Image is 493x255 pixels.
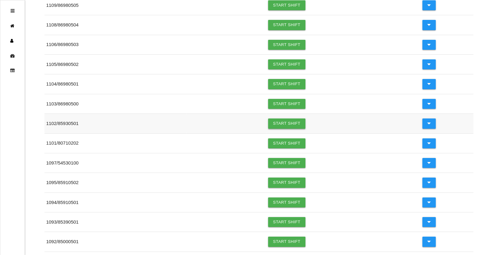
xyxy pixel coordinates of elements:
a: Start Shift [268,158,305,168]
a: Start Shift [268,197,305,207]
td: 1102 / 85930501 [44,114,187,133]
td: 1097 / 54530100 [44,153,187,173]
a: Start Shift [268,118,305,128]
a: Start Shift [268,217,305,227]
a: Start Shift [268,20,305,30]
a: Start Shift [268,40,305,50]
td: 1108 / 86980504 [44,15,187,35]
td: 1106 / 86980503 [44,35,187,54]
a: Start Shift [268,0,305,10]
div: Open [11,3,15,18]
a: Start Shift [268,99,305,109]
td: 1105 / 86980502 [44,54,187,74]
td: 1094 / 85910501 [44,192,187,212]
a: Start Shift [268,178,305,188]
td: 1093 / 85390501 [44,212,187,232]
td: 1092 / 85000501 [44,232,187,252]
td: 1104 / 86980501 [44,74,187,94]
td: 1095 / 85910502 [44,173,187,192]
a: Start Shift [268,237,305,247]
a: Start Shift [268,59,305,69]
td: 1101 / 80710202 [44,133,187,153]
td: 1103 / 86980500 [44,94,187,114]
a: Start Shift [268,138,305,148]
a: Start Shift [268,79,305,89]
